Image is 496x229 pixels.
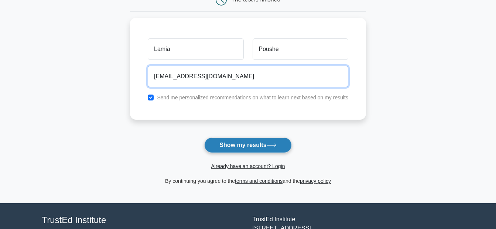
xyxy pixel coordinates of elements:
label: Send me personalized recommendations on what to learn next based on my results [157,95,348,100]
input: Email [148,66,348,87]
button: Show my results [204,137,291,153]
input: Last name [253,38,348,60]
h4: TrustEd Institute [42,215,244,226]
a: privacy policy [300,178,331,184]
div: By continuing you agree to the and the [126,177,370,185]
a: terms and conditions [235,178,283,184]
a: Already have an account? Login [211,163,285,169]
input: First name [148,38,243,60]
